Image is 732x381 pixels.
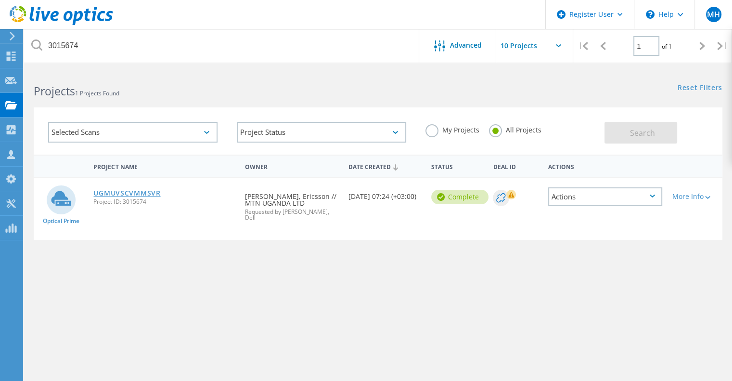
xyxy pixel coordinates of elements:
svg: \n [646,10,655,19]
a: Live Optics Dashboard [10,20,113,27]
span: MH [707,11,720,18]
label: My Projects [425,124,479,133]
span: of 1 [662,42,672,51]
div: Selected Scans [48,122,218,143]
div: Status [426,157,488,175]
div: Actions [548,187,663,206]
span: 1 Projects Found [75,89,119,97]
span: Search [630,128,655,138]
div: Project Name [89,157,240,175]
span: Optical Prime [43,218,79,224]
button: Search [604,122,677,144]
span: Requested by [PERSON_NAME], Dell [245,209,339,221]
div: Actions [543,157,668,175]
label: All Projects [489,124,541,133]
span: Project ID: 3015674 [93,199,235,205]
a: UGMUVSCVMMSVR [93,190,160,197]
div: Complete [431,190,488,204]
div: | [573,29,593,63]
div: | [712,29,732,63]
div: [DATE] 07:24 (+03:00) [344,178,426,210]
div: Date Created [344,157,426,175]
div: Owner [240,157,344,175]
div: [PERSON_NAME], Ericsson // MTN UGANDA LTD [240,178,344,230]
a: Reset Filters [678,84,722,92]
div: Project Status [237,122,406,143]
input: Search projects by name, owner, ID, company, etc [24,29,420,63]
div: Deal Id [488,157,543,175]
span: Advanced [450,42,482,49]
b: Projects [34,83,75,99]
div: More Info [672,193,717,200]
